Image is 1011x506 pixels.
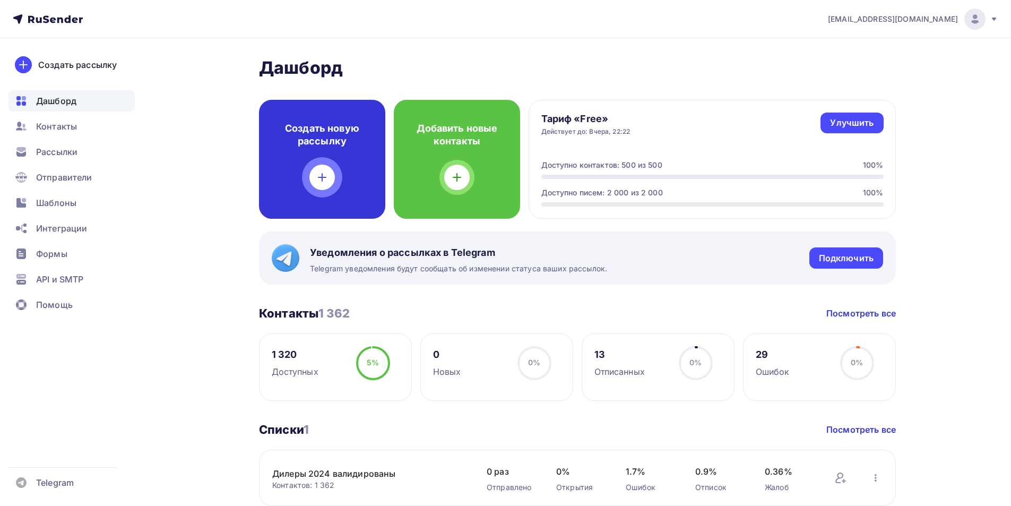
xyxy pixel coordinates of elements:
a: Дашборд [8,90,135,112]
div: Отправлено [487,482,535,493]
span: API и SMTP [36,273,83,286]
h4: Добавить новые контакты [411,122,503,148]
h2: Дашборд [259,57,896,79]
span: Telegram [36,476,74,489]
span: Интеграции [36,222,87,235]
a: Формы [8,243,135,264]
a: Посмотреть все [826,307,896,320]
div: Жалоб [765,482,813,493]
div: 100% [863,160,884,170]
span: Уведомления о рассылках в Telegram [310,246,607,259]
div: Ошибок [626,482,674,493]
span: Шаблоны [36,196,76,209]
span: 0% [556,465,604,478]
div: Контактов: 1 362 [272,480,465,491]
div: Подключить [819,252,874,264]
h4: Создать новую рассылку [276,122,368,148]
span: Формы [36,247,67,260]
div: Новых [433,365,461,378]
a: Дилеры 2024 валидированы [272,467,453,480]
div: Ошибок [756,365,790,378]
span: Telegram уведомления будут сообщать об изменении статуса ваших рассылок. [310,263,607,274]
span: [EMAIL_ADDRESS][DOMAIN_NAME] [828,14,958,24]
div: Доступных [272,365,318,378]
a: Отправители [8,167,135,188]
span: Отправители [36,171,92,184]
div: Доступно контактов: 500 из 500 [541,160,662,170]
span: 1 362 [318,306,350,320]
a: Улучшить [820,113,883,133]
span: Рассылки [36,145,77,158]
div: Открытия [556,482,604,493]
span: 0.9% [695,465,744,478]
div: 1 320 [272,348,318,361]
div: Отписанных [594,365,645,378]
span: Контакты [36,120,77,133]
div: 29 [756,348,790,361]
span: Помощь [36,298,73,311]
div: Улучшить [830,117,874,129]
div: Отписок [695,482,744,493]
span: 5% [367,358,379,367]
span: 0% [689,358,702,367]
div: Доступно писем: 2 000 из 2 000 [541,187,663,198]
div: 13 [594,348,645,361]
span: 0% [851,358,863,367]
span: Дашборд [36,95,76,107]
h3: Контакты [259,306,350,321]
span: 1 [304,423,309,436]
span: 0.36% [765,465,813,478]
div: Создать рассылку [38,58,117,71]
h4: Тариф «Free» [541,113,630,125]
div: Действует до: Вчера, 22:22 [541,127,630,136]
a: [EMAIL_ADDRESS][DOMAIN_NAME] [828,8,998,30]
div: 0 [433,348,461,361]
div: 100% [863,187,884,198]
span: 1.7% [626,465,674,478]
span: 0 раз [487,465,535,478]
span: 0% [528,358,540,367]
a: Контакты [8,116,135,137]
a: Шаблоны [8,192,135,213]
a: Рассылки [8,141,135,162]
a: Посмотреть все [826,423,896,436]
h3: Списки [259,422,309,437]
